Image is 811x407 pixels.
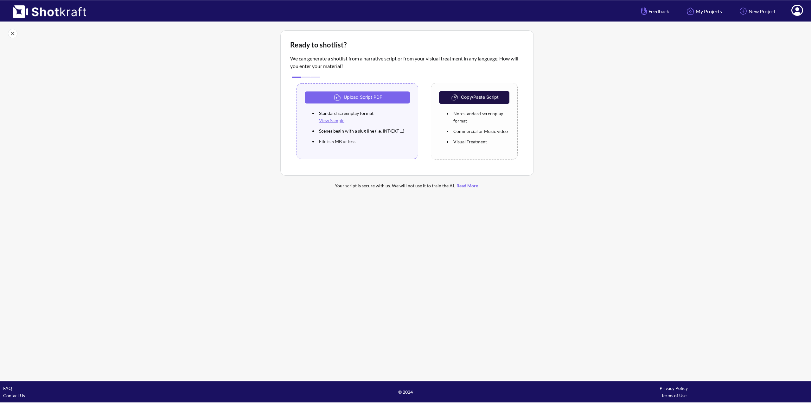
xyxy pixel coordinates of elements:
a: New Project [733,3,780,20]
span: Feedback [640,8,669,15]
img: Close Icon [8,29,17,38]
li: Non-standard screenplay format [452,108,509,126]
li: File is 5 MB or less [317,136,410,147]
img: Add Icon [738,6,749,16]
li: Standard screenplay format [317,108,410,126]
li: Scenes begin with a slug line (i.e. INT/EXT ...) [317,126,410,136]
img: Home Icon [685,6,696,16]
img: Upload Icon [333,93,344,102]
img: CopyAndPaste Icon [450,93,461,102]
li: Commercial or Music video [452,126,509,136]
li: Visual Treatment [452,136,509,147]
div: Your script is secure with us. We will not use it to train the AI. [306,182,508,189]
a: Read More [455,183,480,188]
a: Contact Us [3,393,25,398]
a: FAQ [3,385,12,391]
div: Ready to shotlist? [290,40,524,50]
div: Terms of Use [540,392,808,399]
img: Hand Icon [640,6,648,16]
a: My Projects [680,3,727,20]
p: We can generate a shotlist from a narrative script or from your visiual treatment in any language... [290,55,524,70]
div: Privacy Policy [540,385,808,392]
button: Upload Script PDF [305,91,410,103]
span: © 2024 [271,388,540,396]
button: Copy/Paste Script [439,91,509,104]
a: View Sample [319,118,344,123]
